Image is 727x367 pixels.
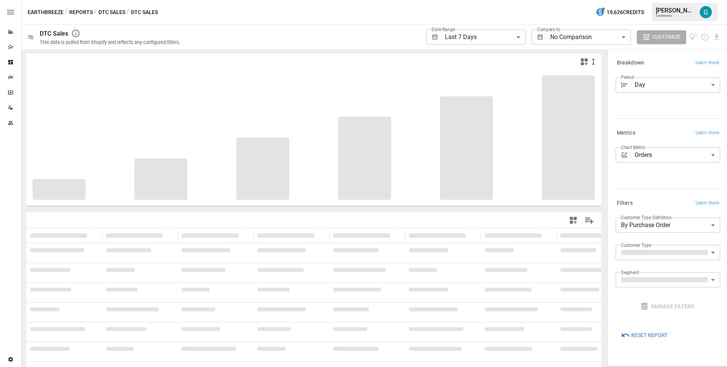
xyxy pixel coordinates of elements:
[391,230,401,241] button: Sort
[28,8,64,17] button: Earthbreeze
[432,26,455,33] label: Date Range
[696,59,719,67] span: Learn more
[621,242,651,248] label: Customer Type
[635,77,720,93] div: Day
[617,199,633,207] h6: Filters
[69,8,93,17] button: Reports
[700,6,712,18] img: Gavin Acres
[239,230,250,241] button: Sort
[617,59,644,67] h6: Breakdown
[581,212,598,229] button: Manage Columns
[315,230,326,241] button: Sort
[445,33,477,41] span: Last 7 Days
[65,8,68,17] div: /
[616,218,720,233] div: By Purchase Order
[621,74,634,80] label: Period
[637,30,686,44] button: Customize
[656,14,695,17] div: Earthbreeze
[466,230,477,241] button: Sort
[164,230,174,241] button: Sort
[94,8,97,17] div: /
[537,26,560,33] label: Compare to
[593,5,647,19] button: 19,626Credits
[621,214,672,221] label: Customer Type Definition
[696,129,719,137] span: Learn more
[40,30,68,37] div: DTC Sales
[40,39,180,45] div: This data is pulled from Shopify and reflects any configured filters.
[712,33,721,41] button: Download report
[88,230,98,241] button: Sort
[695,2,716,23] button: Gavin Acres
[689,30,698,44] button: View documentation
[652,32,681,42] span: Customize
[635,147,720,163] div: Orders
[550,30,630,45] div: No Comparison
[607,8,644,17] span: 19,626 Credits
[621,269,639,276] label: Segment
[656,7,695,14] div: [PERSON_NAME]
[617,129,635,137] h6: Metrics
[696,199,719,207] span: Learn more
[542,230,553,241] button: Sort
[621,144,646,151] label: Chart Metric
[98,8,125,17] button: DTC Sales
[616,328,673,342] button: Reset Report
[631,331,668,340] span: Reset Report
[28,33,34,41] div: 🛍
[127,8,129,17] div: /
[700,33,709,41] button: Schedule report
